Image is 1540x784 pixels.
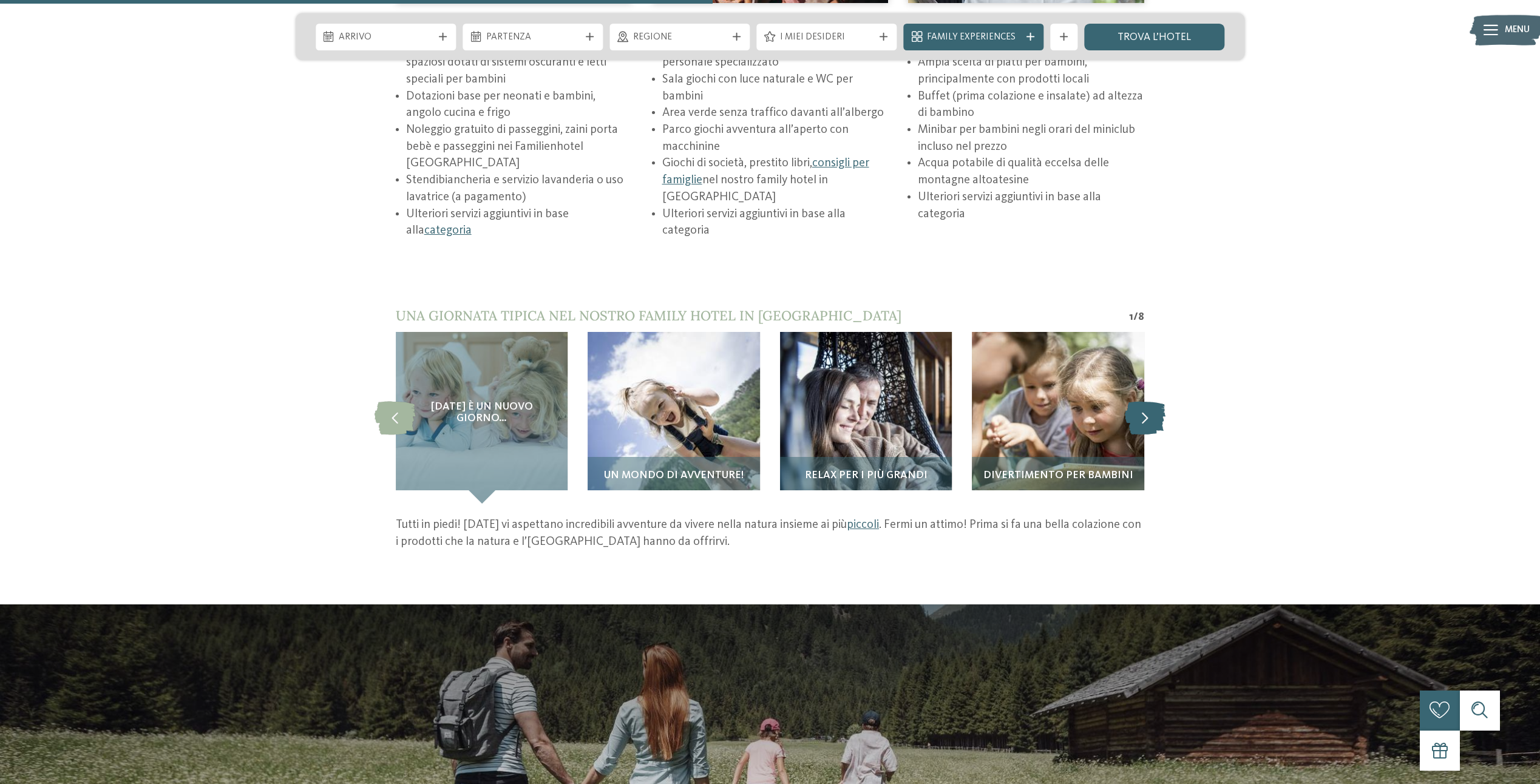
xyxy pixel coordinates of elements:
span: I miei desideri [780,31,873,44]
img: Family hotel in Trentino Alto Adige: la vacanza ideale per grandi e piccini [588,332,759,504]
li: Minibar per bambini negli orari del miniclub incluso nel prezzo [918,122,1144,155]
img: Family hotel in Trentino Alto Adige: la vacanza ideale per grandi e piccini [972,332,1144,504]
li: Noleggio gratuito di passeggini, zaini porta bebè e passeggini nei Familienhotel [GEOGRAPHIC_DATA] [406,122,632,172]
span: / [1133,310,1138,325]
span: Divertimento per bambini [983,470,1133,481]
li: Acqua potabile di qualità eccelsa delle montagne altoatesine [918,155,1144,189]
p: Tutti in piedi! [DATE] vi aspettano incredibili avventure da vivere nella natura insieme ai più .... [396,517,1144,550]
a: trova l’hotel [1084,24,1224,50]
span: Family Experiences [927,31,1020,44]
li: Parco giochi avventura all’aperto con macchinine [662,122,888,155]
span: Arrivo [339,31,432,44]
a: categoria [424,225,472,237]
li: Area verde senza traffico davanti all’albergo [662,105,888,122]
span: Un mondo di avventure! [604,470,744,481]
li: Dotazioni base per neonati e bambini, angolo cucina e frigo [406,89,632,122]
span: 1 [1129,310,1133,325]
li: Sala giochi con luce naturale e WC per bambini [662,72,888,105]
span: [DATE] è un nuovo giorno… [422,401,541,425]
span: 8 [1138,310,1144,325]
li: Ampia scelta di piatti per bambini, principalmente con prodotti locali [918,55,1144,88]
li: Ulteriori servizi aggiuntivi in base alla [406,206,632,240]
li: Buffet (prima colazione e insalate) ad altezza di bambino [918,89,1144,122]
span: Regione [633,31,727,44]
img: Family hotel in Trentino Alto Adige: la vacanza ideale per grandi e piccini [780,332,952,504]
li: Giochi di società, prestito libri, nel nostro family hotel in [GEOGRAPHIC_DATA] [662,155,888,206]
li: Ulteriori servizi aggiuntivi in base alla categoria [918,189,1144,223]
span: Relax per i più grandi [805,470,928,481]
span: Una giornata tipica nel nostro family hotel in [GEOGRAPHIC_DATA] [396,307,901,324]
a: consigli per famiglie [662,157,869,186]
span: Partenza [486,31,580,44]
li: Ulteriori servizi aggiuntivi in base alla categoria [662,206,888,240]
li: Camere familiari, suite e appartamenti spaziosi dotati di sistemi oscuranti e letti speciali per ... [406,38,632,88]
a: piccoli [847,519,879,531]
li: Stendibiancheria e servizio lavanderia o uso lavatrice (a pagamento) [406,172,632,206]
